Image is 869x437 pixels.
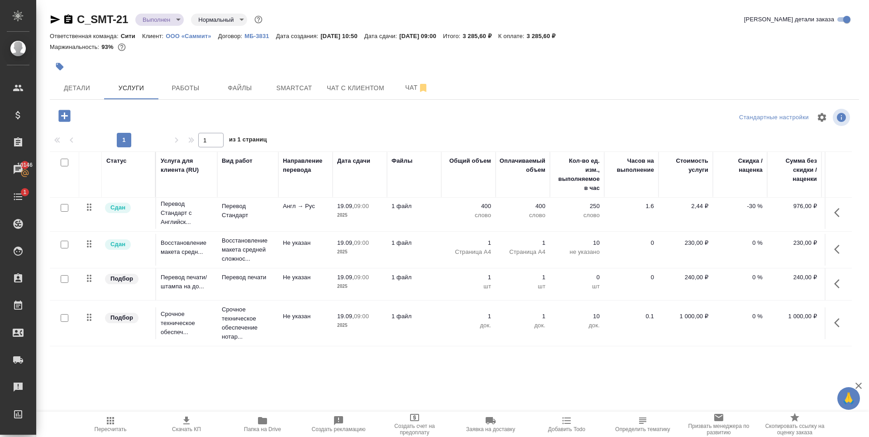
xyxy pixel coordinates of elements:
[337,211,382,220] p: 2025
[222,305,274,341] p: Срочное техническое обеспечение нотар...
[135,14,184,26] div: Выполнен
[283,273,328,282] p: Не указан
[116,41,128,53] button: 76.55 UAH; 33.30 RUB;
[837,387,860,410] button: 🙏
[110,240,125,249] p: Сдан
[446,273,491,282] p: 1
[50,33,121,39] p: Ответственная команда:
[283,238,328,248] p: Не указан
[737,111,811,125] div: split button
[12,160,38,170] span: 10146
[500,211,545,220] p: слово
[392,273,437,282] p: 1 файл
[244,32,276,39] a: МБ-3831
[283,312,328,321] p: Не указан
[500,282,545,291] p: шт
[222,273,274,282] p: Перевод печати
[63,14,74,25] button: Скопировать ссылку
[772,312,817,321] p: 1 000,00 ₽
[609,156,654,175] div: Часов на выполнение
[446,202,491,211] p: 400
[554,248,600,257] p: не указано
[554,312,600,321] p: 10
[222,236,274,263] p: Восстановление макета средней сложнос...
[717,238,763,248] p: 0 %
[337,282,382,291] p: 2025
[446,282,491,291] p: шт
[392,312,437,321] p: 1 файл
[55,83,99,94] span: Детали
[337,248,382,257] p: 2025
[166,32,218,39] a: ООО «Саммит»
[811,107,833,128] span: Настроить таблицу
[142,33,166,39] p: Клиент:
[772,238,817,248] p: 230,00 ₽
[196,16,236,24] button: Нормальный
[50,14,61,25] button: Скопировать ссылку для ЯМессенджера
[77,13,128,25] a: C_SMT-21
[829,202,850,223] button: Показать кнопки
[50,44,101,50] p: Маржинальность:
[392,156,412,165] div: Файлы
[2,185,34,208] a: 1
[443,33,463,39] p: Итого:
[166,33,218,39] p: ООО «Саммит»
[446,248,491,257] p: Страница А4
[554,202,600,211] p: 250
[554,211,600,220] p: слово
[218,83,262,94] span: Файлы
[554,156,600,193] div: Кол-во ед. изм., выполняемое в час
[744,15,834,24] span: [PERSON_NAME] детали заказа
[272,83,316,94] span: Smartcat
[283,202,328,211] p: Англ → Рус
[717,156,763,175] div: Скидка / наценка
[500,238,545,248] p: 1
[392,202,437,211] p: 1 файл
[717,202,763,211] p: -30 %
[253,14,264,25] button: Доп статусы указывают на важность/срочность заказа
[833,109,852,126] span: Посмотреть информацию
[337,321,382,330] p: 2025
[161,238,213,257] p: Восстановление макета средн...
[110,203,125,212] p: Сдан
[663,202,708,211] p: 2,44 ₽
[449,156,491,165] div: Общий объем
[554,282,600,291] p: шт
[500,321,545,330] p: док.
[354,274,369,281] p: 09:00
[354,239,369,246] p: 09:00
[446,238,491,248] p: 1
[604,307,659,339] td: 0.1
[222,202,274,220] p: Перевод Стандарт
[772,156,817,184] div: Сумма без скидки / наценки
[829,312,850,334] button: Показать кнопки
[663,312,708,321] p: 1 000,00 ₽
[829,273,850,295] button: Показать кнопки
[106,156,127,165] div: Статус
[500,312,545,321] p: 1
[110,274,133,283] p: Подбор
[772,202,817,211] p: 976,00 ₽
[337,239,354,246] p: 19.09,
[500,202,545,211] p: 400
[320,33,364,39] p: [DATE] 10:50
[354,203,369,209] p: 09:00
[446,321,491,330] p: док.
[354,313,369,320] p: 09:00
[18,188,32,197] span: 1
[101,44,115,50] p: 93%
[604,268,659,300] td: 0
[222,156,253,165] div: Вид работ
[50,57,70,77] button: Добавить тэг
[554,238,600,248] p: 10
[663,238,708,248] p: 230,00 ₽
[229,134,267,147] span: из 1 страниц
[164,83,207,94] span: Работы
[663,156,708,175] div: Стоимость услуги
[283,156,328,175] div: Направление перевода
[2,158,34,181] a: 10146
[500,156,545,175] div: Оплачиваемый объем
[191,14,247,26] div: Выполнен
[110,83,153,94] span: Услуги
[446,211,491,220] p: слово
